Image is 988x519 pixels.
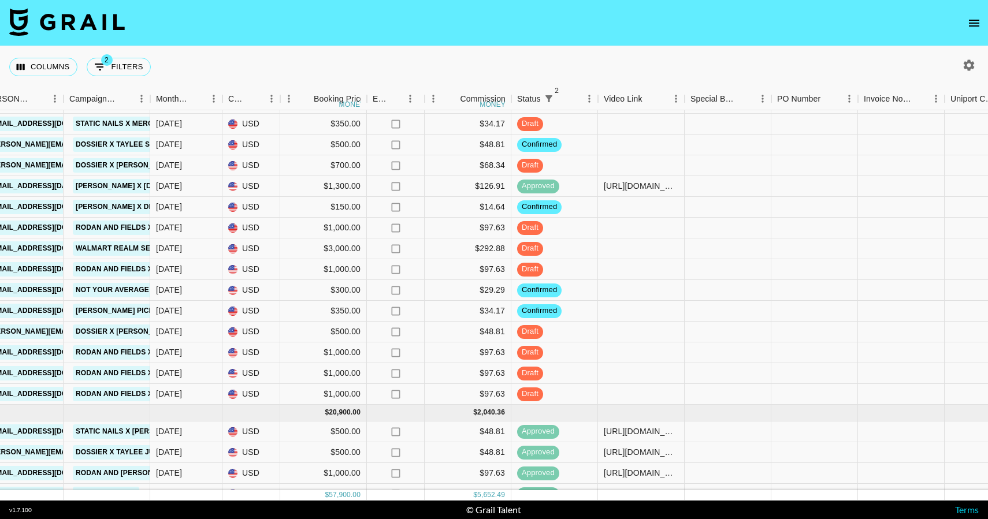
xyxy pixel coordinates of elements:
a: Rodan and [PERSON_NAME] x [PERSON_NAME] [73,466,251,480]
div: Currency [228,88,247,110]
span: confirmed [517,285,562,296]
div: USD [222,197,280,218]
div: USD [222,114,280,135]
button: Menu [402,90,419,107]
div: Aug '25 [156,446,182,458]
div: Video Link [598,88,685,110]
button: Show filters [541,91,557,107]
a: Terms [955,504,979,515]
span: approved [517,488,559,499]
div: Sep '25 [156,284,182,296]
div: Sep '25 [156,159,182,171]
div: $500.00 [280,322,367,342]
div: Month Due [150,88,222,110]
a: Rodan and Fields x @spacesbytay [73,262,216,277]
button: Menu [280,90,298,107]
div: Sep '25 [156,242,182,254]
a: Rodan and Fields x Mercedes [73,387,198,401]
div: USD [222,322,280,342]
div: $500.00 [280,442,367,463]
button: Sort [189,91,205,107]
button: Menu [205,90,222,107]
span: confirmed [517,305,562,316]
div: Sep '25 [156,367,182,379]
div: Sep '25 [156,388,182,399]
div: USD [222,363,280,384]
button: Menu [581,90,598,107]
div: Sep '25 [156,118,182,129]
div: https://www.instagram.com/p/DM9DHGPNiaF/ [604,467,678,479]
div: $3,000.00 [280,238,367,259]
div: USD [222,384,280,405]
button: Menu [927,90,945,107]
div: Sep '25 [156,346,182,358]
div: 5,652.49 [477,490,505,500]
div: © Grail Talent [466,504,521,516]
div: $34.17 [425,114,511,135]
div: $48.81 [425,135,511,155]
div: money [339,101,365,108]
div: USD [222,238,280,259]
div: Campaign (Type) [69,88,117,110]
a: Dossier x [PERSON_NAME] July [73,324,198,339]
div: Expenses: Remove Commission? [367,88,425,110]
div: USD [222,280,280,301]
div: Aug '25 [156,467,182,479]
div: $ [473,490,477,500]
a: Rodan and Fields x [PERSON_NAME] [73,366,217,380]
div: Expenses: Remove Commission? [373,88,389,110]
button: Menu [667,90,685,107]
span: draft [517,264,543,275]
button: Sort [117,91,133,107]
span: draft [517,326,543,337]
button: Sort [820,91,837,107]
a: [PERSON_NAME] Pickup x Dippin Daisys [73,304,227,318]
div: $97.63 [425,218,511,238]
button: Menu [754,90,771,107]
div: $700.00 [280,155,367,176]
a: Rodan and Fields x Grace [73,221,183,235]
a: [PERSON_NAME] x Dippin Daisys [73,200,199,214]
div: 2,040.36 [477,408,505,417]
div: $97.63 [425,363,511,384]
div: PO Number [771,88,858,110]
div: $68.34 [425,155,511,176]
div: Special Booking Type [685,88,771,110]
div: $ [325,490,329,500]
button: Sort [911,91,927,107]
button: Select columns [9,58,77,76]
div: Currency [222,88,280,110]
div: $ [325,408,329,417]
div: $58.58 [425,484,511,505]
div: USD [222,484,280,505]
div: $48.81 [425,442,511,463]
a: Static Nails x Mercedes Oakray [73,117,207,131]
span: confirmed [517,139,562,150]
span: draft [517,243,543,254]
button: Menu [46,90,64,107]
div: https://www.tiktok.com/@spacesbytay/video/7544184294407703839 [604,446,678,458]
button: Sort [557,91,573,107]
img: Grail Talent [9,8,125,36]
div: USD [222,176,280,197]
div: 2 active filters [541,91,557,107]
div: $1,300.00 [280,176,367,197]
div: $500.00 [280,135,367,155]
span: approved [517,447,559,458]
div: USD [222,442,280,463]
div: Sep '25 [156,263,182,275]
div: 57,900.00 [329,490,361,500]
div: Sep '25 [156,180,182,192]
span: approved [517,181,559,192]
div: $350.00 [280,301,367,322]
div: v 1.7.100 [9,506,32,514]
div: Aug '25 [156,488,182,499]
div: Sep '25 [156,222,182,233]
span: draft [517,160,543,171]
div: Sep '25 [156,139,182,150]
a: Not Your Average [PERSON_NAME] Light Drop [73,283,259,297]
a: Dossier x Taylee September [73,137,192,152]
div: Aug '25 [156,425,182,437]
div: Sep '25 [156,305,182,316]
button: Sort [247,91,263,107]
